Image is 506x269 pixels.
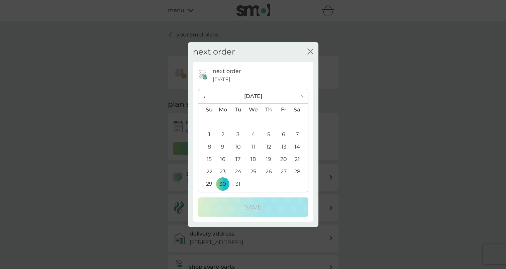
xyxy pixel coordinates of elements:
[215,153,231,166] td: 16
[291,128,308,141] td: 7
[213,67,241,76] p: next order
[261,128,276,141] td: 5
[261,166,276,178] td: 26
[198,197,308,217] button: Save
[296,89,303,103] span: ›
[245,141,261,153] td: 11
[198,166,215,178] td: 22
[261,153,276,166] td: 19
[261,141,276,153] td: 12
[198,178,215,190] td: 29
[276,128,291,141] td: 6
[276,166,291,178] td: 27
[245,153,261,166] td: 18
[198,128,215,141] td: 1
[245,166,261,178] td: 25
[230,128,245,141] td: 3
[291,166,308,178] td: 28
[198,153,215,166] td: 15
[291,103,308,116] th: Sa
[198,103,215,116] th: Su
[215,178,231,190] td: 30
[307,49,313,56] button: close
[193,47,235,57] h2: next order
[245,128,261,141] td: 4
[230,178,245,190] td: 31
[276,103,291,116] th: Fr
[291,141,308,153] td: 14
[276,153,291,166] td: 20
[230,153,245,166] td: 17
[230,141,245,153] td: 10
[203,89,210,103] span: ‹
[215,89,291,104] th: [DATE]
[230,103,245,116] th: Tu
[245,103,261,116] th: We
[261,103,276,116] th: Th
[244,202,262,212] p: Save
[230,166,245,178] td: 24
[213,75,230,84] span: [DATE]
[215,166,231,178] td: 23
[276,141,291,153] td: 13
[215,128,231,141] td: 2
[198,141,215,153] td: 8
[291,153,308,166] td: 21
[215,141,231,153] td: 9
[215,103,231,116] th: Mo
